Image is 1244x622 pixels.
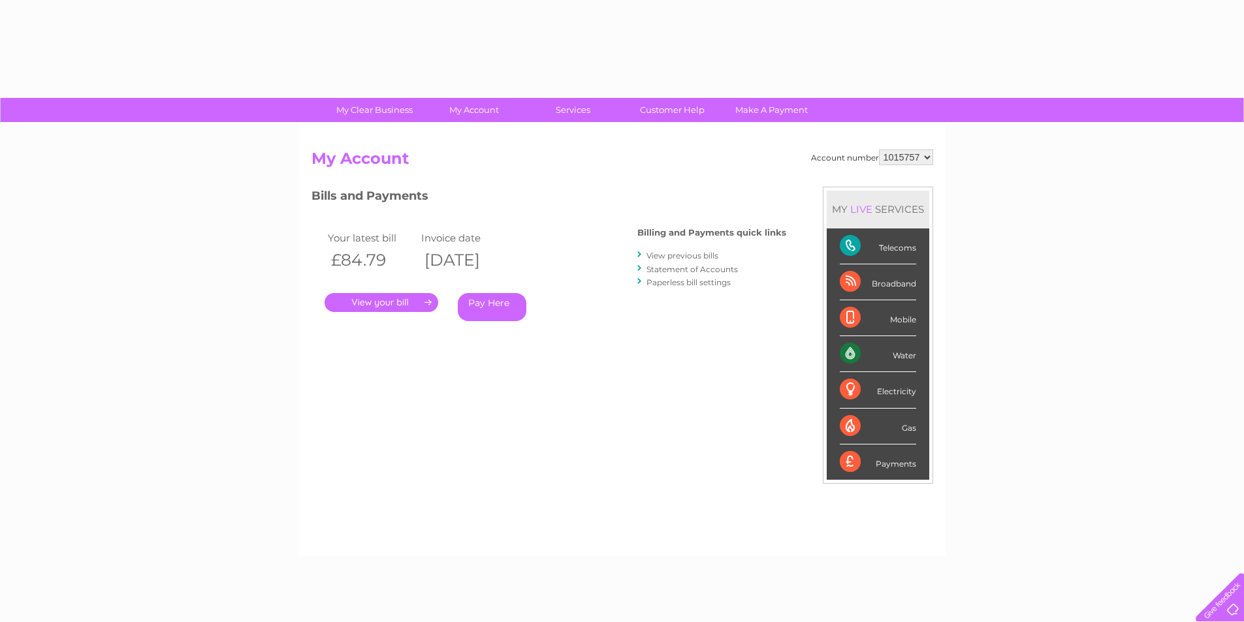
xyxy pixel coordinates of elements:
td: Invoice date [418,229,512,247]
td: Your latest bill [325,229,419,247]
a: My Account [420,98,528,122]
div: Account number [811,149,933,165]
a: Statement of Accounts [646,264,738,274]
div: Broadband [840,264,916,300]
a: . [325,293,438,312]
div: Mobile [840,300,916,336]
a: Customer Help [618,98,726,122]
div: LIVE [848,203,875,215]
a: Paperless bill settings [646,277,731,287]
a: Make A Payment [718,98,825,122]
div: Water [840,336,916,372]
div: Telecoms [840,228,916,264]
h2: My Account [311,149,933,174]
a: My Clear Business [321,98,428,122]
a: Services [519,98,627,122]
h3: Bills and Payments [311,187,786,210]
h4: Billing and Payments quick links [637,228,786,238]
th: [DATE] [418,247,512,273]
a: View previous bills [646,251,718,260]
div: Gas [840,409,916,444]
div: Electricity [840,372,916,408]
div: Payments [840,444,916,480]
th: £84.79 [325,247,419,273]
a: Pay Here [458,293,526,321]
div: MY SERVICES [827,191,929,228]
